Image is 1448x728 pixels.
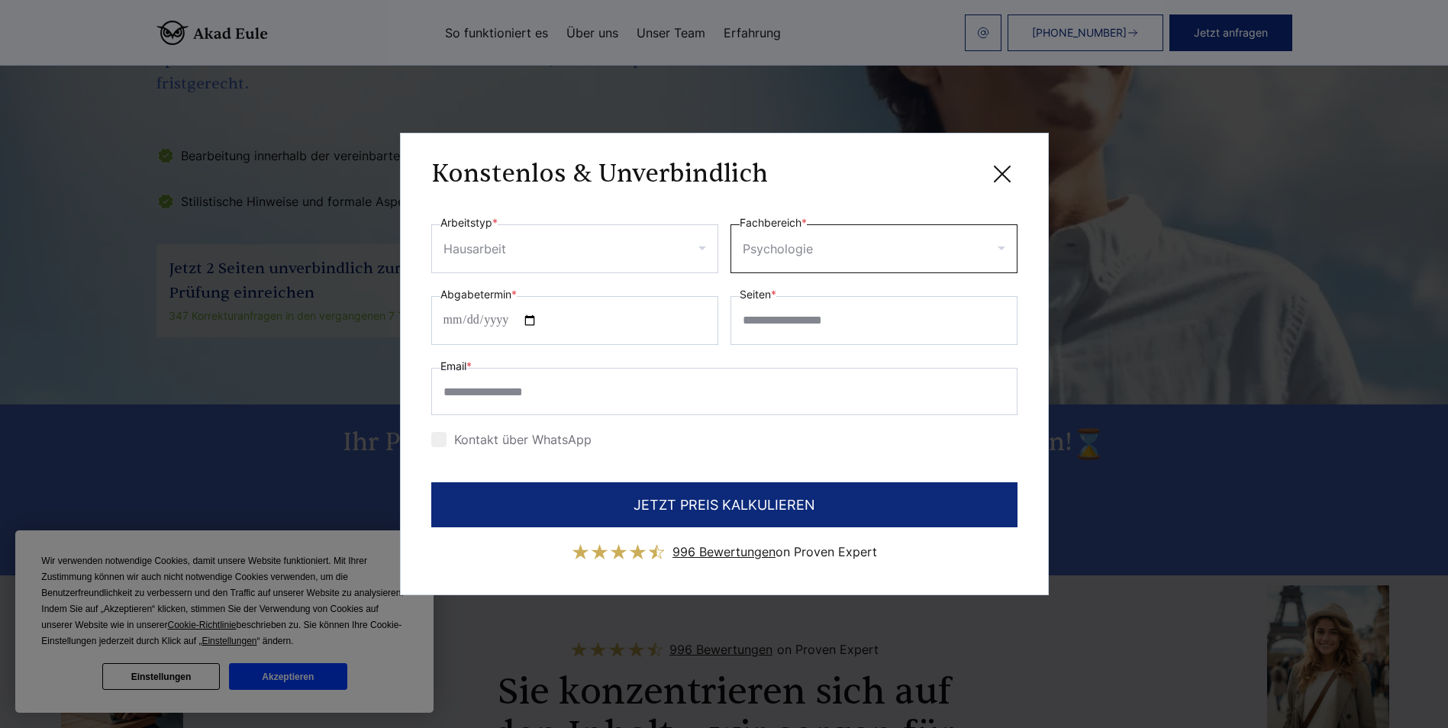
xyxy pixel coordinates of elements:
label: Abgabetermin [440,285,517,304]
button: JETZT PREIS KALKULIEREN [431,482,1017,527]
label: Fachbereich [740,214,807,232]
div: Psychologie [743,237,813,261]
span: 996 Bewertungen [672,544,776,559]
label: Arbeitstyp [440,214,498,232]
label: Email [440,357,472,375]
div: Hausarbeit [443,237,506,261]
label: Seiten [740,285,776,304]
h3: Konstenlos & Unverbindlich [431,159,768,189]
div: on Proven Expert [672,540,877,564]
label: Kontakt über WhatsApp [431,432,592,447]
